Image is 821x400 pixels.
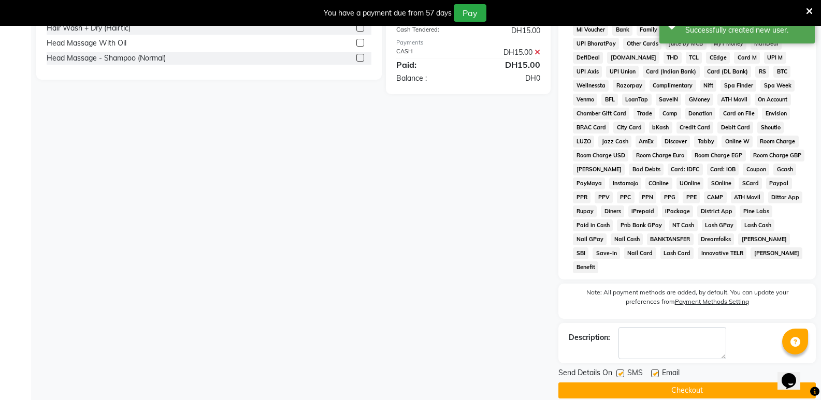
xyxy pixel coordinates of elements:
span: Diners [601,205,624,217]
span: iPrepaid [628,205,658,217]
span: Wellnessta [573,80,609,92]
span: PPV [595,191,613,203]
span: SBI [573,247,588,259]
span: SCard [739,177,762,189]
div: Description: [569,332,610,343]
button: Pay [454,4,486,22]
div: Balance : [388,73,468,84]
span: Family [637,24,661,36]
div: DH15.00 [468,58,548,71]
span: LoanTap [622,94,652,106]
span: Discover [661,136,690,147]
span: Online W [722,136,753,147]
span: Dittor App [768,191,803,203]
div: Paid: [388,58,468,71]
span: Gcash [773,164,796,175]
span: UPI M [764,52,786,64]
span: Coupon [743,164,769,175]
div: Hair Wash + Dry (Hairtic) [47,23,131,34]
span: SaveIN [656,94,682,106]
span: Envision [762,108,790,120]
span: Complimentary [650,80,696,92]
span: Spa Week [760,80,795,92]
span: [PERSON_NAME] [738,233,790,245]
span: ATH Movil [731,191,764,203]
span: Spa Finder [721,80,756,92]
span: RS [755,66,769,78]
span: PPG [660,191,679,203]
span: PPR [573,191,590,203]
span: Card: IDFC [668,164,703,175]
span: Save-In [593,247,620,259]
span: Nift [700,80,717,92]
span: Tabby [694,136,717,147]
span: Nail GPay [573,233,607,245]
span: NT Cash [669,219,698,231]
span: DefiDeal [573,52,603,64]
span: LUZO [573,136,594,147]
span: Credit Card [676,122,714,134]
span: UPI BharatPay [573,38,619,50]
div: DH15.00 [468,25,548,36]
span: Juice by MCB [666,38,707,50]
span: Other Cards [623,38,661,50]
span: Nail Card [624,247,656,259]
span: Lash Card [660,247,694,259]
span: Lash Cash [741,219,774,231]
span: Trade [633,108,655,120]
span: UPI Axis [573,66,602,78]
span: Email [662,367,680,380]
span: Jazz Cash [598,136,631,147]
span: GMoney [685,94,713,106]
span: Card M [734,52,760,64]
span: Lash GPay [702,219,737,231]
span: Innovative TELR [698,247,746,259]
span: ATH Movil [717,94,751,106]
span: Paypal [766,177,792,189]
iframe: chat widget [777,359,811,390]
span: On Account [755,94,791,106]
span: [PERSON_NAME] [573,164,625,175]
span: Instamojo [609,177,641,189]
span: UPI Union [606,66,639,78]
div: Payments [396,38,540,47]
div: CASH [388,47,468,58]
span: Debit Card [717,122,753,134]
span: [DOMAIN_NAME] [607,52,659,64]
span: CAMP [704,191,727,203]
span: MI Voucher [573,24,608,36]
span: COnline [645,177,672,189]
span: Bank [612,24,632,36]
span: PPC [617,191,635,203]
span: UOnline [676,177,704,189]
span: PPE [683,191,700,203]
span: Bad Debts [629,164,664,175]
span: Pine Labs [740,205,772,217]
div: DH0 [468,73,548,84]
span: SOnline [708,177,734,189]
label: Note: All payment methods are added, by default. You can update your preferences from [569,288,805,310]
span: AmEx [636,136,657,147]
span: Send Details On [558,367,612,380]
span: BRAC Card [573,122,609,134]
span: CEdge [706,52,730,64]
div: Head Massage With Oil [47,38,126,49]
span: Paid in Cash [573,219,613,231]
span: Rupay [573,205,597,217]
span: Room Charge EGP [692,150,746,161]
span: Card (DL Bank) [704,66,752,78]
span: BANKTANSFER [647,233,694,245]
span: City Card [613,122,645,134]
span: PayMaya [573,177,605,189]
span: Comp [659,108,681,120]
span: Razorpay [613,80,645,92]
div: Head Massage - Shampoo (Normal) [47,53,166,64]
span: Pnb Bank GPay [617,219,665,231]
div: Cash Tendered: [388,25,468,36]
label: Payment Methods Setting [675,297,749,306]
span: Dreamfolks [698,233,734,245]
div: DH15.00 [468,47,548,58]
span: Card on File [719,108,758,120]
span: Venmo [573,94,597,106]
span: Room Charge [757,136,799,147]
